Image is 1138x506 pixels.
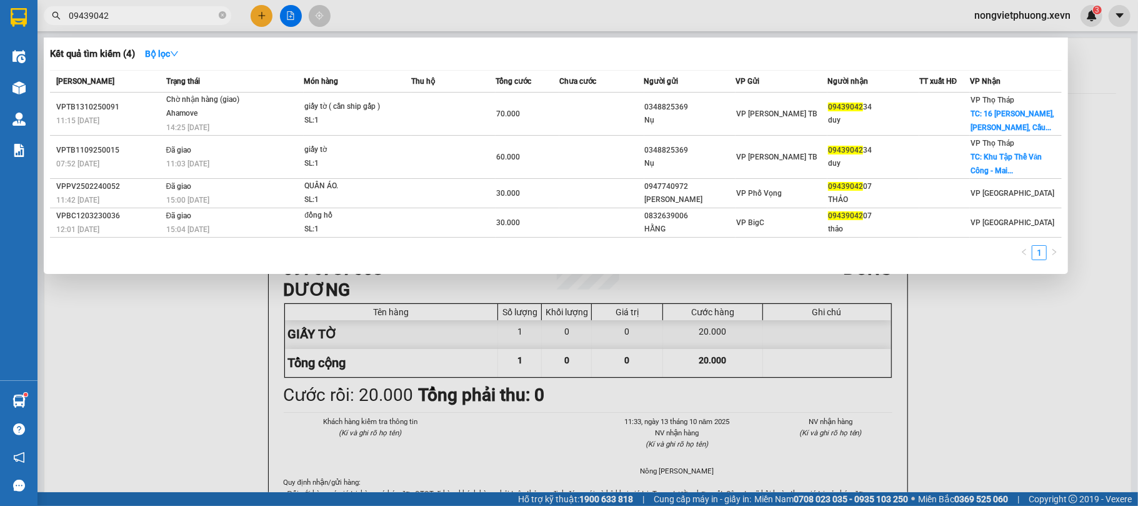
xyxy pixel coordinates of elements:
[12,113,26,126] img: warehouse-icon
[56,77,114,86] span: [PERSON_NAME]
[971,139,1014,148] span: VP Thọ Tháp
[828,114,919,127] div: duy
[12,395,26,408] img: warehouse-icon
[166,182,192,191] span: Đã giao
[971,218,1054,227] span: VP [GEOGRAPHIC_DATA]
[304,193,398,207] div: SL: 1
[304,143,398,157] div: giấy tờ
[145,49,179,59] strong: Bộ lọc
[12,81,26,94] img: warehouse-icon
[135,44,189,64] button: Bộ lọcdown
[411,77,435,86] span: Thu hộ
[166,211,192,220] span: Đã giao
[13,480,25,492] span: message
[496,77,531,86] span: Tổng cước
[117,46,522,62] li: Hotline: 19001155
[166,146,192,154] span: Đã giao
[736,109,817,118] span: VP [PERSON_NAME] TB
[919,77,957,86] span: TT xuất HĐ
[828,144,919,157] div: 34
[828,180,919,193] div: 07
[56,225,99,234] span: 12:01 [DATE]
[304,209,398,223] div: đồng hồ
[736,189,782,198] span: VP Phố Vọng
[971,153,1042,175] span: TC: Khu Tập Thể Văn Công - Mai...
[827,77,868,86] span: Người nhận
[56,101,162,114] div: VPTB1310250091
[496,109,520,118] span: 70.000
[24,393,27,397] sup: 1
[304,100,398,114] div: giấy tờ ( cần ship gấp )
[970,77,1001,86] span: VP Nhận
[50,48,135,61] h3: Kết quả tìm kiếm ( 4 )
[828,223,919,236] div: thảo
[16,16,78,78] img: logo.jpg
[1051,248,1058,256] span: right
[304,180,398,193] div: QUẦN ÁO.
[166,225,209,234] span: 15:04 [DATE]
[117,31,522,46] li: Số 10 ngõ 15 Ngọc Hồi, Q.[PERSON_NAME], [GEOGRAPHIC_DATA]
[219,11,226,19] span: close-circle
[166,77,200,86] span: Trạng thái
[645,223,736,236] div: HẰNG
[736,218,764,227] span: VP BigC
[645,114,736,127] div: Nụ
[166,196,209,205] span: 15:00 [DATE]
[1047,245,1062,260] button: right
[56,159,99,168] span: 07:52 [DATE]
[13,423,25,435] span: question-circle
[1021,248,1028,256] span: left
[736,77,759,86] span: VP Gửi
[166,107,260,121] div: Ahamove
[56,196,99,205] span: 11:42 [DATE]
[828,182,863,191] span: 09439042
[56,210,162,223] div: VPBC1203230036
[496,189,520,198] span: 30.000
[304,223,398,236] div: SL: 1
[645,101,736,114] div: 0348825369
[828,193,919,206] div: THẢO
[219,10,226,22] span: close-circle
[304,157,398,171] div: SL: 1
[828,101,919,114] div: 34
[645,180,736,193] div: 0947740972
[828,211,863,220] span: 09439042
[166,93,260,107] div: Chờ nhận hàng (giao)
[56,144,162,157] div: VPTB1109250015
[12,144,26,157] img: solution-icon
[971,109,1054,132] span: TC: 16 [PERSON_NAME], [PERSON_NAME], Cầu...
[496,218,520,227] span: 30.000
[828,157,919,170] div: duy
[644,77,679,86] span: Người gửi
[13,452,25,463] span: notification
[645,210,736,223] div: 0832639006
[1032,246,1046,260] a: 1
[304,77,338,86] span: Món hàng
[11,8,27,27] img: logo-vxr
[496,153,520,161] span: 60.000
[170,49,179,58] span: down
[645,157,736,170] div: Nụ
[645,193,736,206] div: [PERSON_NAME]
[828,146,863,154] span: 09439042
[304,114,398,128] div: SL: 1
[828,103,863,111] span: 09439042
[559,77,596,86] span: Chưa cước
[69,9,216,23] input: Tìm tên, số ĐT hoặc mã đơn
[1017,245,1032,260] li: Previous Page
[1017,245,1032,260] button: left
[166,123,209,132] span: 14:25 [DATE]
[56,180,162,193] div: VPPV2502240052
[971,96,1014,104] span: VP Thọ Tháp
[56,116,99,125] span: 11:15 [DATE]
[736,153,817,161] span: VP [PERSON_NAME] TB
[16,91,157,111] b: GỬI : VP Thọ Tháp
[645,144,736,157] div: 0348825369
[52,11,61,20] span: search
[166,159,209,168] span: 11:03 [DATE]
[828,210,919,223] div: 07
[1047,245,1062,260] li: Next Page
[12,50,26,63] img: warehouse-icon
[1032,245,1047,260] li: 1
[971,189,1054,198] span: VP [GEOGRAPHIC_DATA]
